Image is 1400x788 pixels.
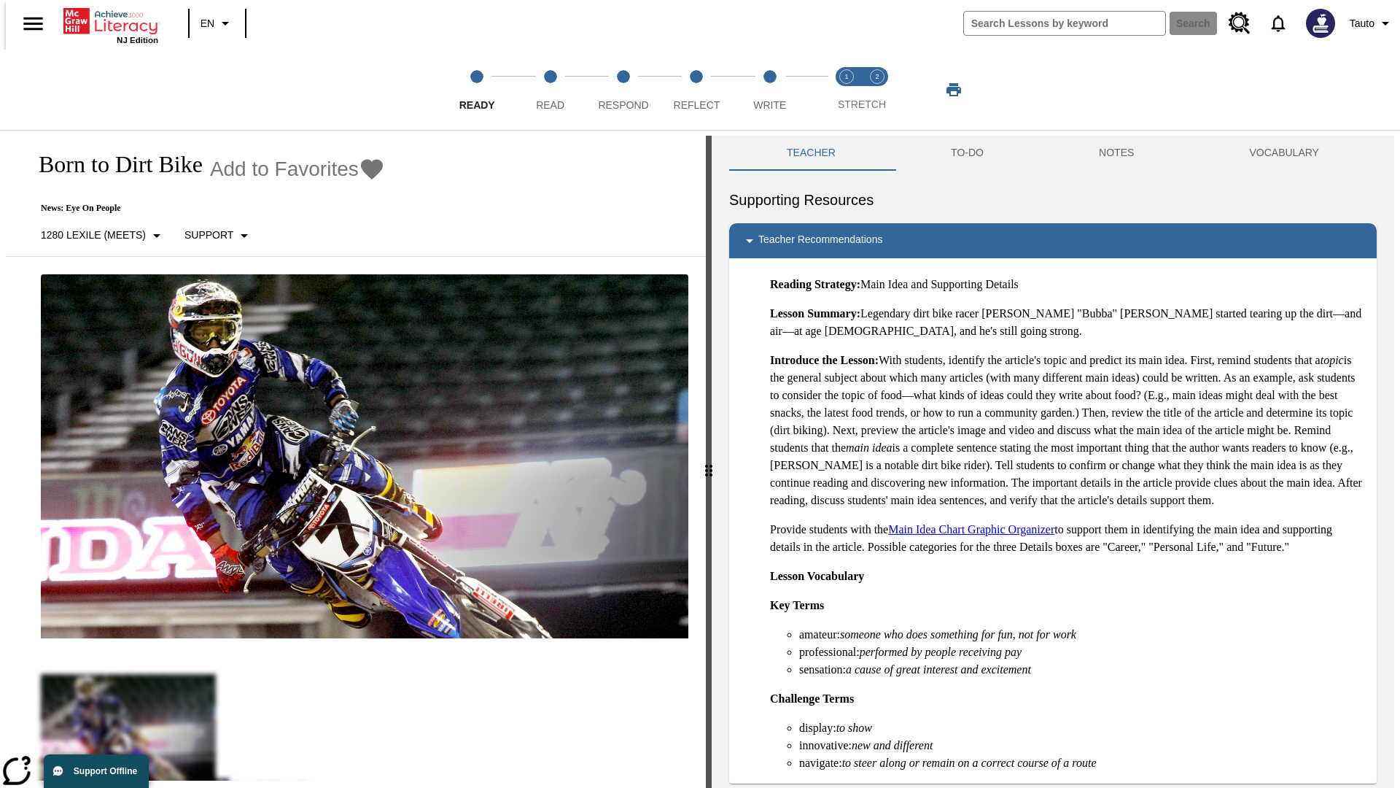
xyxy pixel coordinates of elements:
[712,136,1394,788] div: activity
[799,754,1365,772] li: navigate:
[799,719,1365,737] li: display:
[706,136,712,788] div: Press Enter or Spacebar and then press right and left arrow keys to move the slider
[770,352,1365,509] p: With students, identify the article's topic and predict its main idea. First, remind students tha...
[846,441,892,454] em: main idea
[852,739,933,752] em: new and different
[1041,136,1191,171] button: NOTES
[44,754,149,788] button: Support Offline
[536,99,564,111] span: Read
[581,50,666,130] button: Respond step 3 of 5
[825,50,868,130] button: Stretch Read step 1 of 2
[654,50,739,130] button: Reflect step 4 of 5
[194,10,241,36] button: Language: EN, Select a language
[770,570,864,582] strong: Lesson Vocabulary
[888,523,1054,536] a: Main Idea Chart Graphic Organizer
[35,223,171,249] button: Select Lexile, 1280 Lexile (Meets)
[1344,10,1400,36] button: Profile/Settings
[770,276,1365,293] p: Main Idea and Supporting Details
[758,232,882,250] p: Teacher Recommendations
[729,136,1377,171] div: Instructional Panel Tabs
[729,136,893,171] button: Teacher
[893,136,1041,171] button: TO-DO
[74,766,137,776] span: Support Offline
[23,151,203,178] h1: Born to Dirt Bike
[838,98,886,110] span: STRETCH
[770,521,1365,556] p: Provide students with the to support them in identifying the main idea and supporting details in ...
[23,203,385,214] p: News: Eye On People
[674,99,720,111] span: Reflect
[184,228,233,243] p: Support
[770,354,879,366] strong: Introduce the Lesson:
[770,305,1365,340] p: Legendary dirt bike racer [PERSON_NAME] "Bubba" [PERSON_NAME] started tearing up the dirt—and air...
[930,77,977,103] button: Print
[840,628,1076,641] em: someone who does something for fun, not for work
[179,223,259,249] button: Scaffolds, Support
[964,12,1165,35] input: search field
[1350,16,1374,31] span: Tauto
[729,188,1377,212] h6: Supporting Resources
[1191,136,1377,171] button: VOCABULARY
[860,646,1022,658] em: performed by people receiving pay
[770,278,860,290] strong: Reading Strategy:
[1306,9,1335,38] img: Avatar
[875,73,879,80] text: 2
[844,73,848,80] text: 1
[1220,4,1259,43] a: Resource Center, Will open in new tab
[753,99,786,111] span: Write
[846,663,1031,676] em: a cause of great interest and excitement
[836,722,872,734] em: to show
[728,50,812,130] button: Write step 5 of 5
[799,626,1365,644] li: amateur:
[12,2,55,45] button: Open side menu
[799,737,1365,754] li: innovative:
[799,644,1365,661] li: professional:
[1297,4,1344,42] button: Select a new avatar
[799,661,1365,679] li: sensation:
[41,274,688,639] img: Motocross racer James Stewart flies through the air on his dirt bike.
[598,99,648,111] span: Respond
[210,156,385,182] button: Add to Favorites - Born to Dirt Bike
[842,757,1097,769] em: to steer along or remain on a correct course of a route
[770,599,824,611] strong: Key Terms
[770,307,860,320] strong: Lesson Summary:
[117,36,158,45] span: NJ Edition
[1321,354,1344,366] em: topic
[210,158,359,181] span: Add to Favorites
[435,50,519,130] button: Ready step 1 of 5
[507,50,592,130] button: Read step 2 of 5
[201,16,214,31] span: EN
[41,228,146,243] p: 1280 Lexile (Meets)
[6,136,706,781] div: reading
[63,5,158,45] div: Home
[459,99,495,111] span: Ready
[856,50,898,130] button: Stretch Respond step 2 of 2
[770,692,854,705] strong: Challenge Terms
[729,223,1377,258] div: Teacher Recommendations
[1259,4,1297,42] a: Notifications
